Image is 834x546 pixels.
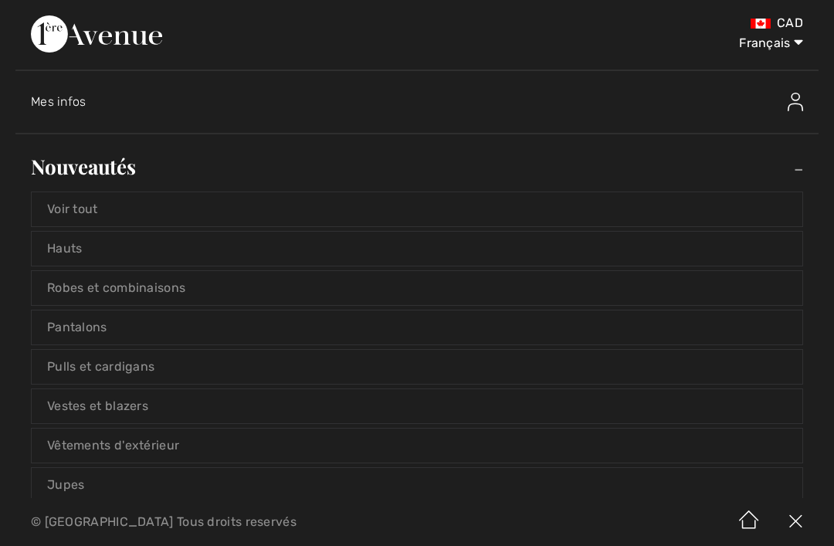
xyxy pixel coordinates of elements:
[32,468,802,502] a: Jupes
[32,350,802,384] a: Pulls et cardigans
[31,517,490,527] p: © [GEOGRAPHIC_DATA] Tous droits reservés
[788,93,803,111] img: Mes infos
[32,429,802,463] a: Vêtements d'extérieur
[32,389,802,423] a: Vestes et blazers
[31,15,162,53] img: 1ère Avenue
[31,94,86,109] span: Mes infos
[32,271,802,305] a: Robes et combinaisons
[726,498,772,546] img: Accueil
[490,15,803,31] div: CAD
[15,150,819,184] a: Nouveautés
[32,310,802,344] a: Pantalons
[32,232,802,266] a: Hauts
[32,192,802,226] a: Voir tout
[772,498,819,546] img: X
